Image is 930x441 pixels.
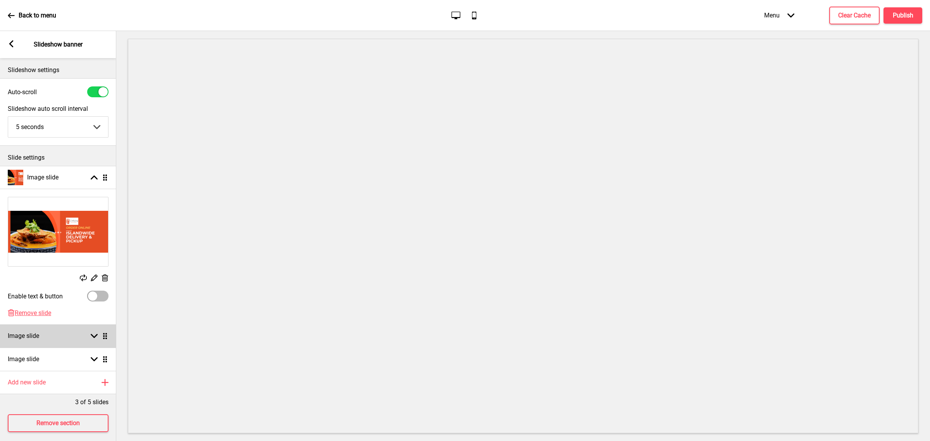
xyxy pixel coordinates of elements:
h4: Image slide [8,332,39,340]
button: Publish [883,7,922,24]
p: Slide settings [8,153,108,162]
h4: Image slide [27,173,59,182]
label: Slideshow auto scroll interval [8,105,108,112]
div: Menu [756,4,802,27]
span: Remove slide [15,309,51,317]
p: Slideshow settings [8,66,108,74]
p: 3 of 5 slides [75,398,108,407]
h4: Clear Cache [838,11,871,20]
h4: Publish [893,11,913,20]
button: Clear Cache [829,7,880,24]
h4: Add new slide [8,378,46,387]
button: Remove section [8,414,108,432]
a: Back to menu [8,5,56,26]
h4: Image slide [8,355,39,363]
p: Back to menu [19,11,56,20]
img: Image [8,197,108,266]
label: Auto-scroll [8,88,37,96]
h4: Remove section [36,419,80,427]
label: Enable text & button [8,293,63,300]
p: Slideshow banner [34,40,83,49]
